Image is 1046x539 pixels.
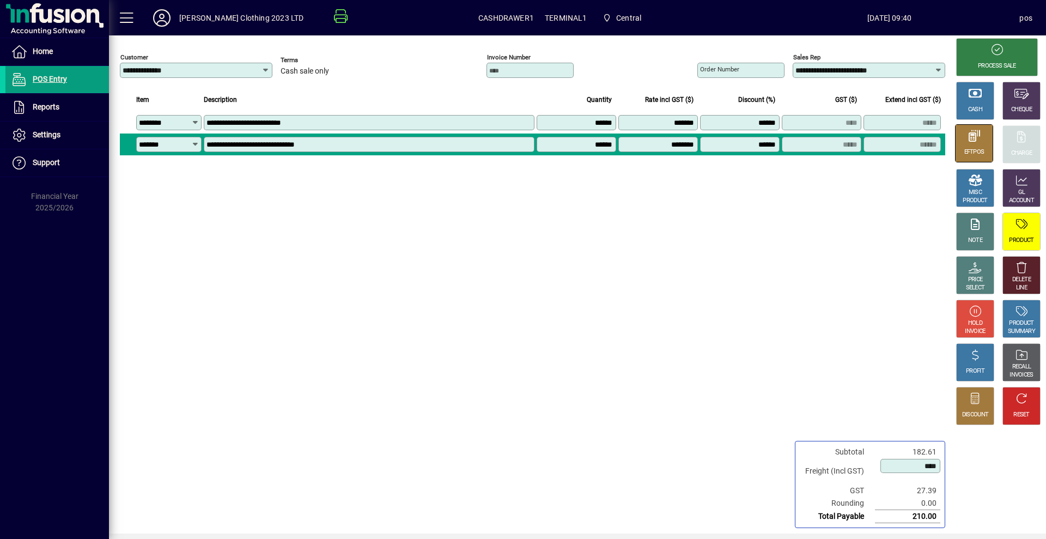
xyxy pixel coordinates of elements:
[478,9,534,27] span: CASHDRAWER1
[281,67,329,76] span: Cash sale only
[800,497,875,510] td: Rounding
[33,47,53,56] span: Home
[1011,149,1032,158] div: CHARGE
[800,458,875,485] td: Freight (Incl GST)
[969,189,982,197] div: MISC
[33,102,59,111] span: Reports
[1019,9,1032,27] div: pos
[759,9,1020,27] span: [DATE] 09:40
[875,510,940,523] td: 210.00
[965,328,985,336] div: INVOICE
[1009,371,1033,379] div: INVOICES
[1009,237,1033,245] div: PRODUCT
[700,65,739,73] mat-label: Order number
[204,94,237,106] span: Description
[33,130,60,139] span: Settings
[963,197,987,205] div: PRODUCT
[120,53,148,61] mat-label: Customer
[136,94,149,106] span: Item
[1012,363,1031,371] div: RECALL
[33,75,67,83] span: POS Entry
[966,367,984,376] div: PROFIT
[1018,189,1025,197] div: GL
[968,319,982,328] div: HOLD
[598,8,646,28] span: Central
[800,446,875,458] td: Subtotal
[800,510,875,523] td: Total Payable
[968,237,982,245] div: NOTE
[33,158,60,167] span: Support
[5,122,109,149] a: Settings
[968,276,983,284] div: PRICE
[964,148,984,156] div: EFTPOS
[587,94,612,106] span: Quantity
[835,94,857,106] span: GST ($)
[738,94,775,106] span: Discount (%)
[1016,284,1027,292] div: LINE
[875,497,940,510] td: 0.00
[179,9,303,27] div: [PERSON_NAME] Clothing 2023 LTD
[875,485,940,497] td: 27.39
[616,9,641,27] span: Central
[966,284,985,292] div: SELECT
[875,446,940,458] td: 182.61
[5,94,109,121] a: Reports
[1012,276,1031,284] div: DELETE
[800,485,875,497] td: GST
[5,149,109,177] a: Support
[978,62,1016,70] div: PROCESS SALE
[793,53,820,61] mat-label: Sales rep
[487,53,531,61] mat-label: Invoice number
[962,411,988,419] div: DISCOUNT
[1011,106,1032,114] div: CHEQUE
[545,9,587,27] span: TERMINAL1
[144,8,179,28] button: Profile
[968,106,982,114] div: CASH
[281,57,346,64] span: Terms
[1013,411,1030,419] div: RESET
[645,94,694,106] span: Rate incl GST ($)
[885,94,941,106] span: Extend incl GST ($)
[5,38,109,65] a: Home
[1009,197,1034,205] div: ACCOUNT
[1008,328,1035,336] div: SUMMARY
[1009,319,1033,328] div: PRODUCT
